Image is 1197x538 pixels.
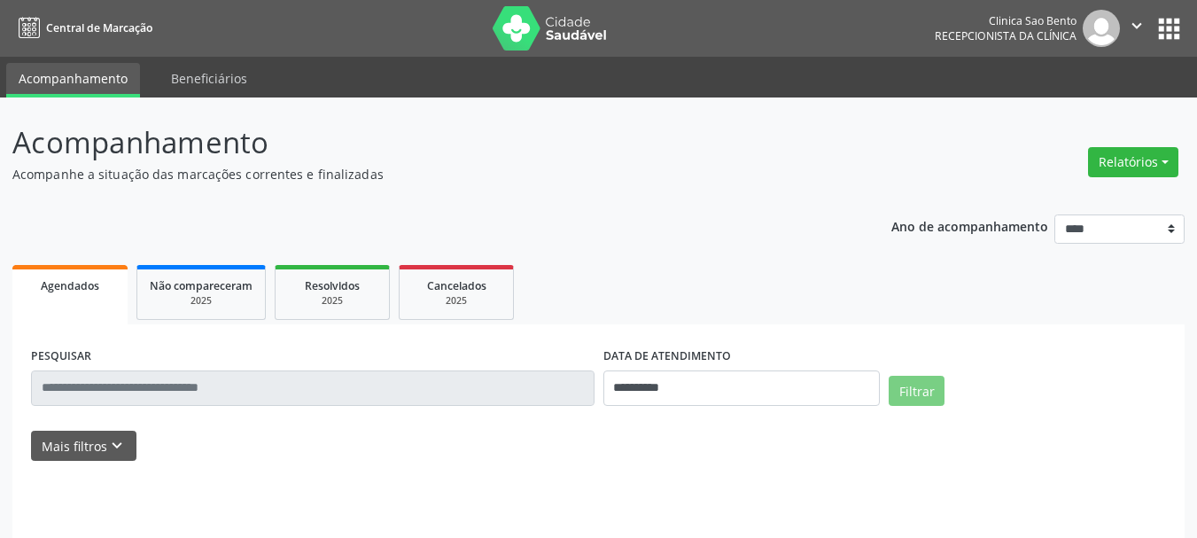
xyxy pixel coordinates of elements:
[31,431,136,462] button: Mais filtroskeyboard_arrow_down
[1088,147,1178,177] button: Relatórios
[305,278,360,293] span: Resolvidos
[891,214,1048,237] p: Ano de acompanhamento
[1154,13,1185,44] button: apps
[6,63,140,97] a: Acompanhamento
[12,121,833,165] p: Acompanhamento
[12,165,833,183] p: Acompanhe a situação das marcações correntes e finalizadas
[150,294,253,308] div: 2025
[1120,10,1154,47] button: 
[603,343,731,370] label: DATA DE ATENDIMENTO
[427,278,486,293] span: Cancelados
[889,376,944,406] button: Filtrar
[288,294,377,308] div: 2025
[46,20,152,35] span: Central de Marcação
[159,63,260,94] a: Beneficiários
[1127,16,1146,35] i: 
[41,278,99,293] span: Agendados
[12,13,152,43] a: Central de Marcação
[1083,10,1120,47] img: img
[107,436,127,456] i: keyboard_arrow_down
[150,278,253,293] span: Não compareceram
[935,13,1077,28] div: Clinica Sao Bento
[935,28,1077,43] span: Recepcionista da clínica
[31,343,91,370] label: PESQUISAR
[412,294,501,308] div: 2025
